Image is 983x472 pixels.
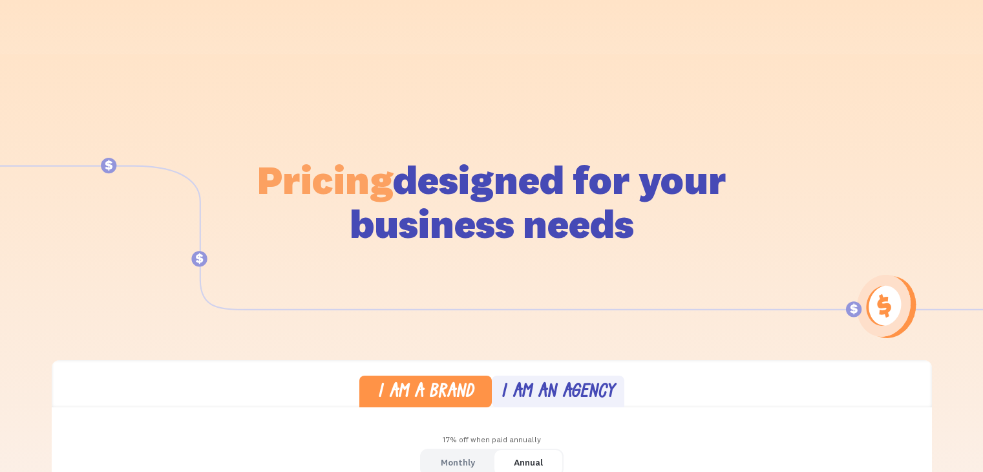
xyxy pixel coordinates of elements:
[52,431,932,449] div: 17% off when paid annually
[257,155,393,204] span: Pricing
[514,453,543,472] div: Annual
[377,383,474,402] div: I am a brand
[257,158,727,246] h1: designed for your business needs
[441,453,475,472] div: Monthly
[501,383,615,402] div: I am an agency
